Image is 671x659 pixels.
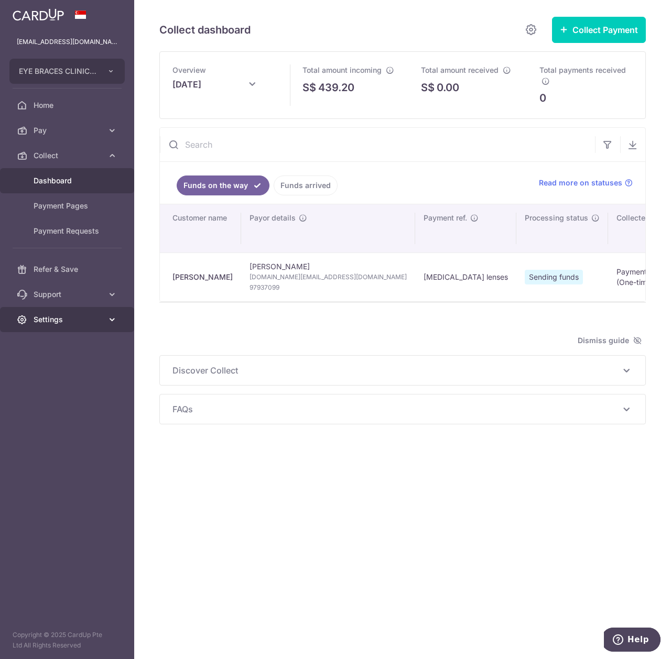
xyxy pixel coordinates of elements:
button: Collect Payment [552,17,646,43]
span: Payor details [250,213,296,223]
span: Dashboard [34,175,103,186]
div: [PERSON_NAME] [172,272,233,282]
a: Funds on the way [177,175,269,195]
span: Dismiss guide [578,334,642,347]
span: Settings [34,314,103,325]
span: Help [24,7,45,17]
p: Discover Collect [172,364,633,377]
span: Processing status [525,213,588,223]
a: Funds arrived [274,175,338,195]
span: Home [34,100,103,111]
span: EYE BRACES CLINIC PTE. LTD. [19,66,96,76]
span: Support [34,289,103,300]
span: Payment Pages [34,201,103,211]
span: Overview [172,65,206,74]
span: FAQs [172,403,620,415]
p: FAQs [172,403,633,415]
span: Sending funds [525,270,583,284]
p: 0.00 [437,80,459,95]
span: Pay [34,125,103,136]
span: Payment Requests [34,226,103,236]
span: S$ [421,80,435,95]
th: Processing status [516,204,608,252]
th: Payor details [241,204,415,252]
button: EYE BRACES CLINIC PTE. LTD. [9,59,125,84]
p: 0 [539,90,546,106]
span: Collect [34,150,103,161]
span: [DOMAIN_NAME][EMAIL_ADDRESS][DOMAIN_NAME] [250,272,407,282]
span: 97937099 [250,282,407,293]
img: CardUp [13,8,64,21]
p: [EMAIL_ADDRESS][DOMAIN_NAME] [17,37,117,47]
td: [MEDICAL_DATA] lenses [415,252,516,301]
span: Payment ref. [424,213,467,223]
p: 439.20 [318,80,354,95]
input: Search [160,128,595,161]
th: Payment ref. [415,204,516,252]
span: Total amount received [421,65,499,74]
span: Discover Collect [172,364,620,377]
td: [PERSON_NAME] [241,252,415,301]
th: Customer name [160,204,241,252]
span: Read more on statuses [539,178,622,188]
h5: Collect dashboard [159,21,251,38]
span: Total amount incoming [302,65,382,74]
iframe: Opens a widget where you can find more information [604,628,661,654]
span: Refer & Save [34,264,103,274]
a: Read more on statuses [539,178,633,188]
span: Total payments received [539,65,626,74]
span: S$ [302,80,316,95]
